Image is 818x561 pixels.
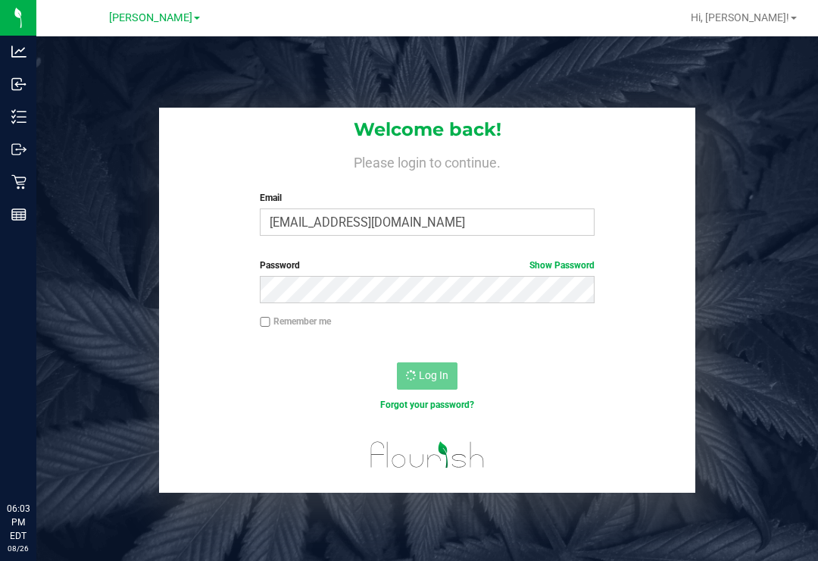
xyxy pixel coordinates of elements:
span: Hi, [PERSON_NAME]! [691,11,789,24]
inline-svg: Outbound [11,142,27,157]
button: Log In [397,362,457,390]
inline-svg: Inventory [11,109,27,124]
img: flourish_logo.svg [361,428,495,482]
a: Forgot your password? [380,400,474,410]
inline-svg: Retail [11,174,27,190]
input: Remember me [260,317,270,328]
span: Log In [419,369,448,381]
inline-svg: Analytics [11,44,27,59]
label: Email [260,191,595,205]
label: Remember me [260,315,331,328]
span: [PERSON_NAME] [109,11,192,24]
a: Show Password [529,260,595,271]
inline-svg: Reports [11,207,27,222]
inline-svg: Inbound [11,77,27,92]
h1: Welcome back! [159,120,695,139]
span: Password [260,260,300,271]
h4: Please login to continue. [159,152,695,170]
p: 06:03 PM EDT [7,502,30,543]
p: 08/26 [7,543,30,554]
